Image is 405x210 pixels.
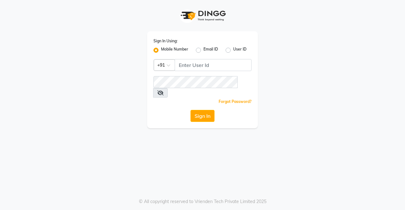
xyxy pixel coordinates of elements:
label: Email ID [203,46,218,54]
input: Username [175,59,252,71]
img: logo1.svg [177,6,228,25]
label: Sign In Using: [153,38,178,44]
a: Forgot Password? [219,99,252,104]
label: Mobile Number [161,46,188,54]
button: Sign In [190,110,215,122]
input: Username [153,76,238,88]
label: User ID [233,46,246,54]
